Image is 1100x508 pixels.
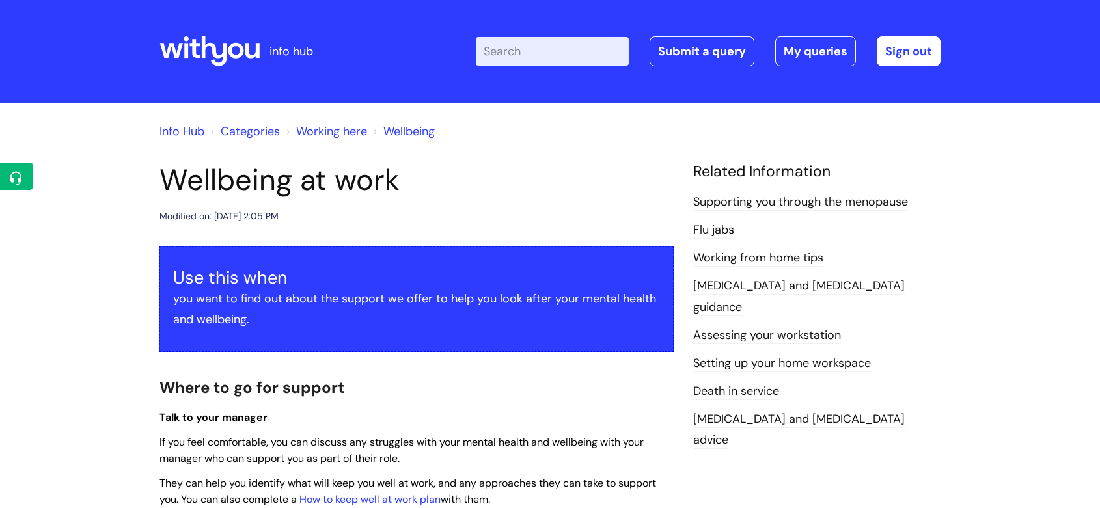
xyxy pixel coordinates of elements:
[221,124,280,139] a: Categories
[693,278,905,315] a: [MEDICAL_DATA] and [MEDICAL_DATA] guidance
[693,222,734,239] a: Flu jabs
[208,121,280,142] li: Solution home
[476,36,941,66] div: | -
[476,37,629,66] input: Search
[269,41,313,62] p: info hub
[159,163,674,198] h1: Wellbeing at work
[159,377,344,397] span: Where to go for support
[693,411,905,449] a: [MEDICAL_DATA] and [MEDICAL_DATA] advice
[693,250,823,267] a: Working from home tips
[370,121,435,142] li: Wellbeing
[383,124,435,139] a: Wellbeing
[693,327,841,344] a: Assessing your workstation
[299,492,441,506] a: How to keep well at work plan
[775,36,856,66] a: My queries
[159,410,268,424] span: Talk to your manager
[693,383,779,400] a: Death in service
[441,492,490,506] span: with them.
[173,267,660,288] h3: Use this when
[296,124,367,139] a: Working here
[693,163,941,181] h4: Related Information
[877,36,941,66] a: Sign out
[159,124,204,139] a: Info Hub
[159,208,279,224] div: Modified on: [DATE] 2:05 PM
[693,194,908,211] a: Supporting you through the menopause
[173,288,660,330] p: you want to find out about the support we offer to help you look after your mental health and wel...
[650,36,754,66] a: Submit a query
[693,355,871,372] a: Setting up your home workspace
[159,476,656,506] span: They can help you identify what will keep you well at work, and any approaches they can take to s...
[159,435,644,465] span: If you feel comfortable, you can discuss any struggles with your mental health and wellbeing with...
[283,121,367,142] li: Working here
